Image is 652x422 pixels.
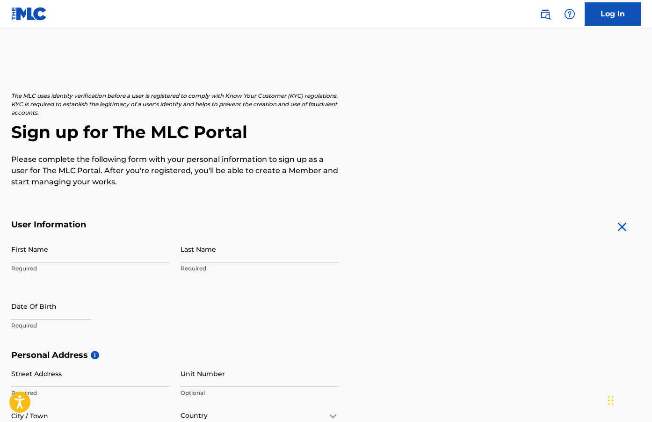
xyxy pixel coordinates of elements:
p: Required [11,389,169,397]
img: MLC Logo [11,7,47,21]
iframe: Chat Widget [605,377,652,422]
p: Required [11,264,169,273]
p: Please complete the following form with your personal information to sign up as a user for The ML... [11,154,339,188]
div: Drag [608,386,614,415]
a: Log In [585,2,641,26]
h5: User Information [11,219,339,230]
span: i [91,351,99,359]
img: search [540,8,551,20]
div: Help [560,5,579,23]
p: Required [11,321,169,330]
img: help [564,8,575,20]
p: The MLC uses identity verification before a user is registered to comply with Know Your Customer ... [11,92,339,117]
p: Optional [181,389,339,397]
p: Required [181,264,339,273]
h5: Personal Address [11,350,641,361]
h2: Sign up for The MLC Portal [11,122,641,143]
img: close [615,219,630,234]
a: Public Search [536,5,555,23]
